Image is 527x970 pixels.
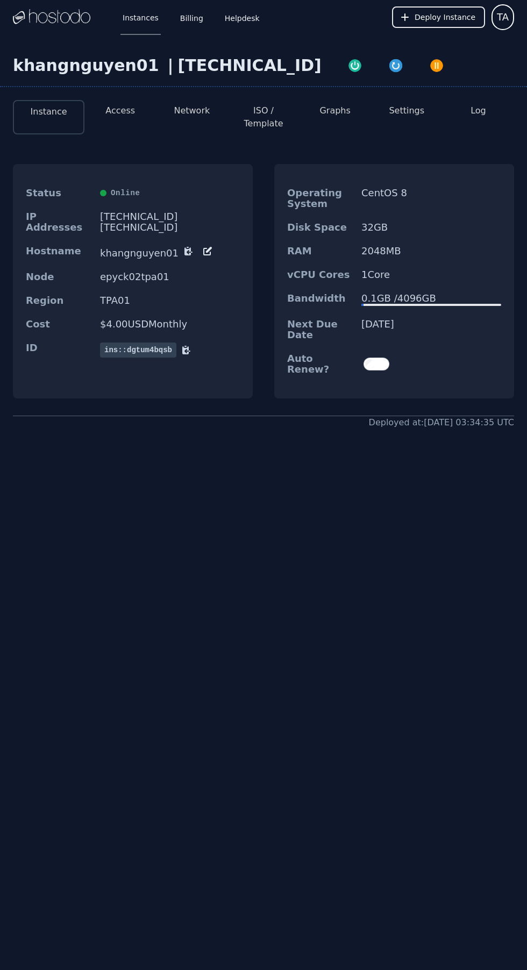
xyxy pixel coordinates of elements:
dd: CentOS 8 [361,188,501,209]
dt: IP Addresses [26,211,91,233]
dt: RAM [287,246,353,256]
dt: Hostname [26,246,91,259]
dt: Bandwidth [287,293,353,306]
dt: Auto Renew? [287,353,353,375]
div: Deployed at: [DATE] 03:34:35 UTC [369,416,514,429]
dt: Status [26,188,91,198]
button: Log [471,104,486,117]
dd: epyck02tpa01 [100,272,240,282]
dt: Next Due Date [287,319,353,340]
button: Access [105,104,135,117]
img: Logo [13,9,90,25]
dt: Cost [26,319,91,330]
button: Network [174,104,210,117]
dd: TPA01 [100,295,240,306]
button: Power On [334,56,375,77]
img: Power On [347,58,362,73]
span: Deploy Instance [415,12,475,23]
dt: Disk Space [287,222,353,233]
dd: $ 4.00 USD Monthly [100,319,240,330]
dd: 1 Core [361,269,501,280]
img: Restart [388,58,403,73]
button: ISO / Template [236,104,290,130]
div: [TECHNICAL_ID] [100,211,240,222]
button: Restart [375,56,416,77]
div: | [163,56,178,77]
span: ins::dgtum4bqsb [100,343,176,358]
dt: ID [26,343,91,358]
button: Power Off [416,56,457,77]
button: User menu [492,4,514,30]
div: 0.1 GB / 4096 GB [361,293,501,304]
button: Settings [389,104,424,117]
dd: 2048 MB [361,246,501,256]
button: Instance [31,105,67,118]
div: [TECHNICAL_ID] [178,56,322,77]
dt: Region [26,295,91,306]
dt: Operating System [287,188,353,209]
img: Power Off [429,58,444,73]
dd: 32 GB [361,222,501,233]
div: khangnguyen01 [13,56,163,77]
dt: vCPU Cores [287,269,353,280]
dd: khangnguyen01 [100,246,240,259]
button: Deploy Instance [392,6,485,28]
div: Online [100,188,240,198]
dt: Node [26,272,91,282]
div: [TECHNICAL_ID] [100,222,240,233]
button: Graphs [319,104,350,117]
dd: [DATE] [361,319,501,340]
span: TA [497,10,509,25]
